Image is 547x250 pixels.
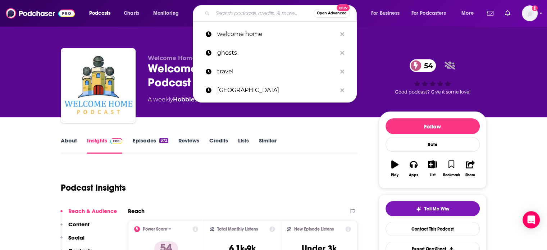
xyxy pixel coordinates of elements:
[522,5,538,21] img: User Profile
[60,208,117,221] button: Reach & Audience
[410,59,436,72] a: 54
[61,137,77,154] a: About
[217,227,258,232] h2: Total Monthly Listens
[407,8,456,19] button: open menu
[217,44,337,62] p: ghosts
[193,81,357,100] a: [GEOGRAPHIC_DATA]
[178,137,199,154] a: Reviews
[522,5,538,21] span: Logged in as N0elleB7
[416,206,421,212] img: tell me why sparkle
[523,211,540,228] div: Open Intercom Messenger
[404,156,423,182] button: Apps
[119,8,143,19] a: Charts
[461,156,479,182] button: Share
[443,173,460,177] div: Bookmark
[143,227,171,232] h2: Power Score™
[68,221,90,228] p: Content
[386,201,480,216] button: tell me why sparkleTell Me Why
[110,138,123,144] img: Podchaser Pro
[128,208,145,214] h2: Reach
[132,137,168,154] a: Episodes372
[461,8,474,18] span: More
[522,5,538,21] button: Show profile menu
[442,156,461,182] button: Bookmark
[386,118,480,134] button: Follow
[217,62,337,81] p: travel
[430,173,436,177] div: List
[61,182,126,193] h1: Podcast Insights
[532,5,538,11] svg: Add a profile image
[409,173,418,177] div: Apps
[423,156,442,182] button: List
[6,6,75,20] img: Podchaser - Follow, Share and Rate Podcasts
[238,137,249,154] a: Lists
[124,8,139,18] span: Charts
[213,8,314,19] input: Search podcasts, credits, & more...
[60,234,85,247] button: Social
[209,137,228,154] a: Credits
[317,12,347,15] span: Open Advanced
[68,234,85,241] p: Social
[193,44,357,62] a: ghosts
[456,8,483,19] button: open menu
[173,96,197,103] a: Hobbies
[148,55,222,62] span: Welcome Home Podcast
[386,222,480,236] a: Contact This Podcast
[379,55,487,99] div: 54Good podcast? Give it some love!
[89,8,110,18] span: Podcasts
[217,25,337,44] p: welcome home
[193,62,357,81] a: travel
[502,7,513,19] a: Show notifications dropdown
[314,9,350,18] button: Open AdvancedNew
[391,173,398,177] div: Play
[68,208,117,214] p: Reach & Audience
[366,8,409,19] button: open menu
[193,25,357,44] a: welcome home
[424,206,449,212] span: Tell Me Why
[148,8,188,19] button: open menu
[84,8,120,19] button: open menu
[217,81,337,100] p: italy
[386,137,480,152] div: Rate
[371,8,400,18] span: For Business
[153,8,179,18] span: Monitoring
[87,137,123,154] a: InsightsPodchaser Pro
[386,156,404,182] button: Play
[294,227,334,232] h2: New Episode Listens
[411,8,446,18] span: For Podcasters
[159,138,168,143] div: 372
[62,50,134,122] img: Welcome Home: A Disney Parks & DVC Podcast
[148,95,271,104] div: A weekly podcast
[259,137,277,154] a: Similar
[200,5,364,22] div: Search podcasts, credits, & more...
[337,4,350,11] span: New
[417,59,436,72] span: 54
[484,7,496,19] a: Show notifications dropdown
[395,89,470,95] span: Good podcast? Give it some love!
[465,173,475,177] div: Share
[60,221,90,234] button: Content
